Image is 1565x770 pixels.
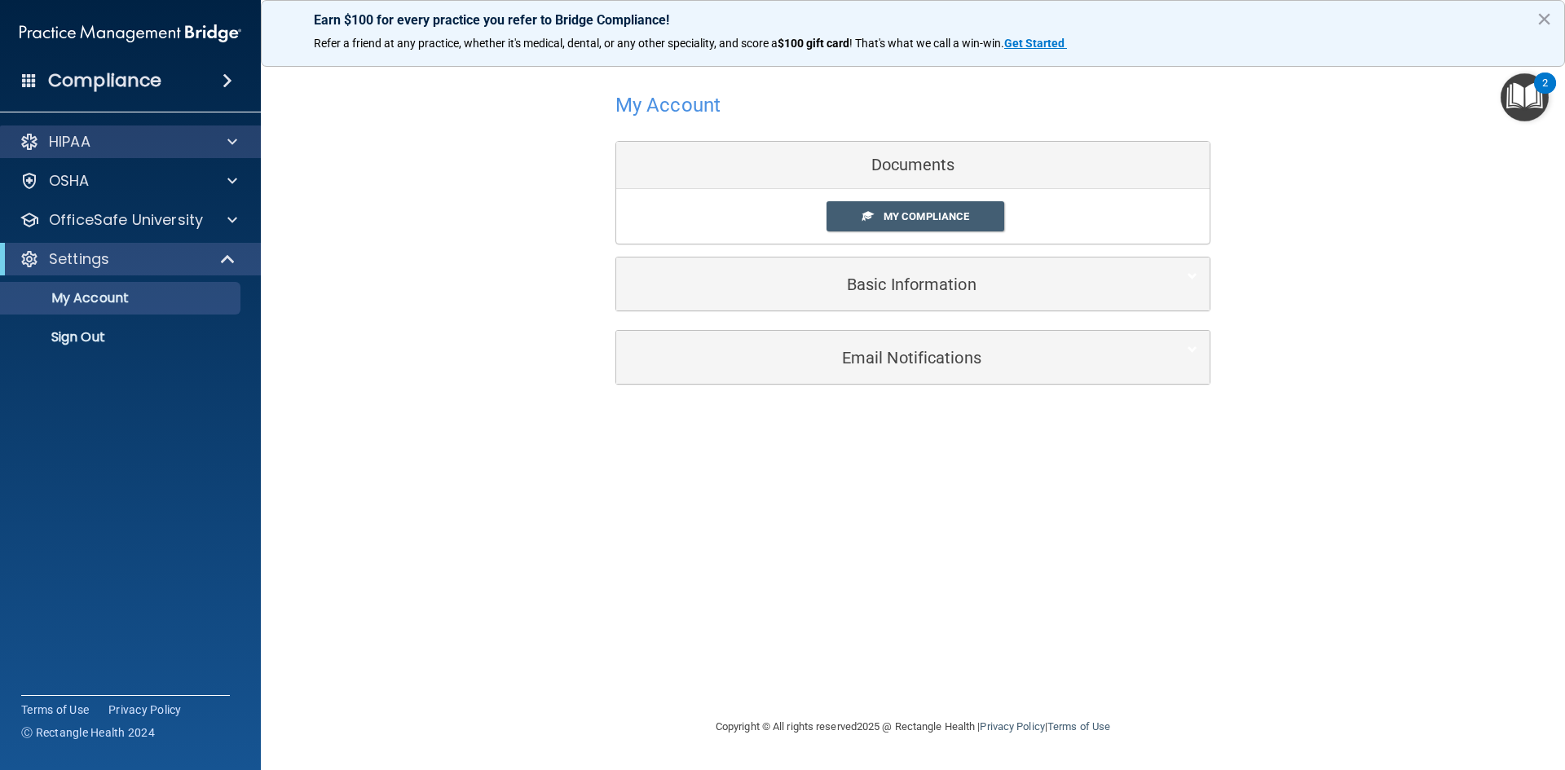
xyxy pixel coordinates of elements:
strong: Get Started [1004,37,1065,50]
div: Documents [616,142,1210,189]
p: My Account [11,290,233,306]
p: Sign Out [11,329,233,345]
p: HIPAA [49,132,90,152]
span: ! That's what we call a win-win. [849,37,1004,50]
p: Earn $100 for every practice you refer to Bridge Compliance! [314,12,1512,28]
img: PMB logo [20,17,241,50]
p: OSHA [49,171,90,191]
button: Close [1536,6,1552,32]
div: Copyright © All rights reserved 2025 @ Rectangle Health | | [615,701,1210,753]
p: OfficeSafe University [49,210,203,230]
div: 2 [1542,83,1548,104]
a: Basic Information [628,266,1197,302]
h5: Email Notifications [628,349,1148,367]
a: Email Notifications [628,339,1197,376]
button: Open Resource Center, 2 new notifications [1501,73,1549,121]
a: Terms of Use [21,702,89,718]
a: Privacy Policy [108,702,182,718]
a: HIPAA [20,132,237,152]
span: Refer a friend at any practice, whether it's medical, dental, or any other speciality, and score a [314,37,778,50]
iframe: Drift Widget Chat Controller [1483,658,1545,719]
a: Privacy Policy [980,720,1044,733]
h5: Basic Information [628,275,1148,293]
a: Terms of Use [1047,720,1110,733]
span: Ⓒ Rectangle Health 2024 [21,724,155,741]
span: My Compliance [884,210,969,222]
a: Settings [20,249,236,269]
h4: Compliance [48,69,161,92]
a: Get Started [1004,37,1067,50]
h4: My Account [615,95,721,116]
p: Settings [49,249,109,269]
strong: $100 gift card [778,37,849,50]
a: OSHA [20,171,237,191]
a: OfficeSafe University [20,210,237,230]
